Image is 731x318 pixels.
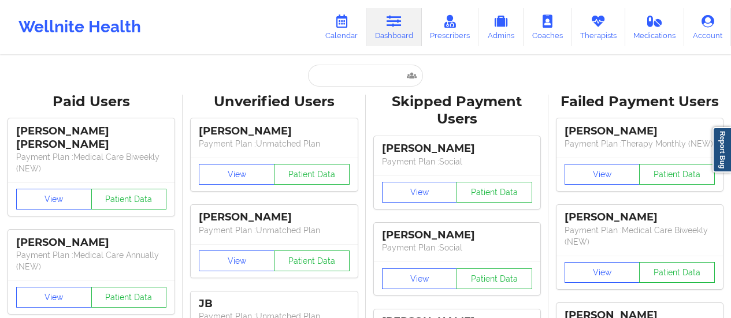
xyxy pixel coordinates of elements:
a: Prescribers [422,8,479,46]
div: [PERSON_NAME] [199,125,349,138]
p: Payment Plan : Social [382,242,532,253]
button: Patient Data [91,287,167,308]
button: View [382,182,458,203]
button: Patient Data [457,268,532,289]
button: Patient Data [274,164,350,185]
p: Payment Plan : Medical Care Biweekly (NEW) [565,225,715,248]
p: Payment Plan : Unmatched Plan [199,138,349,149]
button: Patient Data [274,250,350,271]
a: Dashboard [366,8,422,46]
div: Paid Users [8,93,175,111]
button: View [565,262,640,283]
div: Unverified Users [191,93,357,111]
div: Skipped Payment Users [374,93,540,129]
button: Patient Data [639,164,715,185]
a: Medications [625,8,685,46]
button: View [199,164,274,185]
p: Payment Plan : Therapy Monthly (NEW) [565,138,715,149]
div: [PERSON_NAME] [PERSON_NAME] [16,125,166,151]
button: Patient Data [639,262,715,283]
button: View [16,287,92,308]
div: [PERSON_NAME] [565,211,715,224]
div: [PERSON_NAME] [565,125,715,138]
div: [PERSON_NAME] [382,229,532,242]
a: Admins [478,8,524,46]
div: JB [199,297,349,310]
p: Payment Plan : Medical Care Biweekly (NEW) [16,151,166,174]
button: Patient Data [91,189,167,209]
div: [PERSON_NAME] [199,211,349,224]
button: View [565,164,640,185]
p: Payment Plan : Medical Care Annually (NEW) [16,249,166,272]
button: View [16,189,92,209]
button: Patient Data [457,182,532,203]
button: View [199,250,274,271]
button: View [382,268,458,289]
a: Therapists [572,8,625,46]
div: [PERSON_NAME] [382,142,532,155]
a: Coaches [524,8,572,46]
div: Failed Payment Users [556,93,723,111]
p: Payment Plan : Social [382,156,532,167]
p: Payment Plan : Unmatched Plan [199,225,349,236]
a: Account [684,8,731,46]
a: Report Bug [713,127,731,173]
a: Calendar [317,8,366,46]
div: [PERSON_NAME] [16,236,166,249]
